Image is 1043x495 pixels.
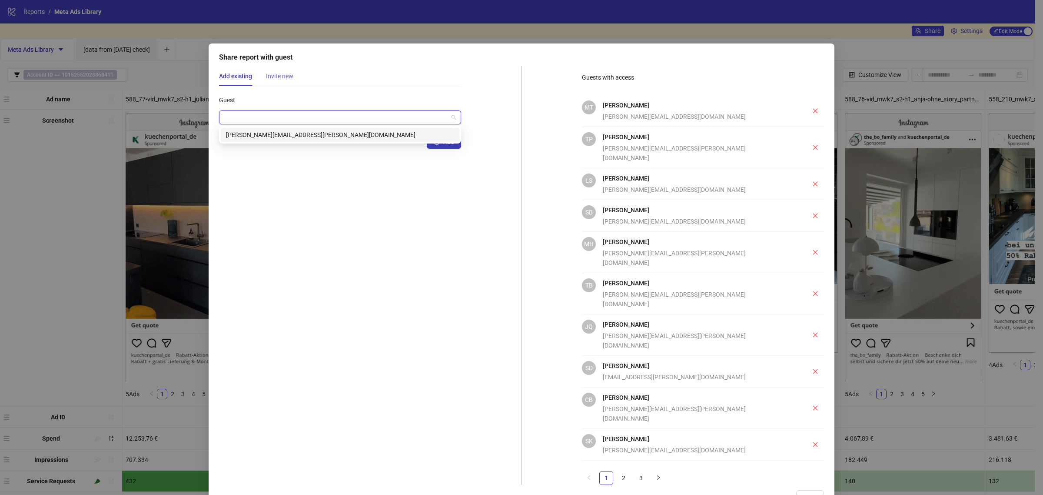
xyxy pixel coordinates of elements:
[603,404,789,423] div: [PERSON_NAME][EMAIL_ADDRESS][PERSON_NAME][DOMAIN_NAME]
[812,332,818,338] span: close
[603,144,789,163] div: [PERSON_NAME][EMAIL_ADDRESS][PERSON_NAME][DOMAIN_NAME]
[651,471,665,485] button: right
[651,471,665,485] li: Next Page
[812,181,818,187] span: close
[603,278,789,288] h4: [PERSON_NAME]
[585,363,593,373] span: SD
[603,290,789,309] div: [PERSON_NAME][EMAIL_ADDRESS][PERSON_NAME][DOMAIN_NAME]
[584,239,594,249] span: MH
[585,207,593,217] span: SB
[221,128,459,142] div: lena.sievert@aroundhome.de
[603,132,789,142] h4: [PERSON_NAME]
[603,100,789,110] h4: [PERSON_NAME]
[582,471,596,485] li: Previous Page
[617,471,631,485] li: 2
[812,368,818,375] span: close
[219,52,824,63] div: Share report with guest
[585,134,593,144] span: TP
[603,445,789,455] div: [PERSON_NAME][EMAIL_ADDRESS][DOMAIN_NAME]
[224,111,448,124] input: Guest
[585,395,593,405] span: CB
[603,320,789,329] h4: [PERSON_NAME]
[600,472,613,485] a: 1
[585,103,593,112] span: MT
[219,71,252,81] div: Add existing
[812,249,818,255] span: close
[656,475,661,480] span: right
[266,71,293,81] div: Invite new
[586,475,591,480] span: left
[585,176,592,185] span: LS
[603,174,789,183] h4: [PERSON_NAME]
[812,405,818,411] span: close
[634,471,648,485] li: 3
[603,248,789,268] div: [PERSON_NAME][EMAIL_ADDRESS][PERSON_NAME][DOMAIN_NAME]
[603,361,789,371] h4: [PERSON_NAME]
[634,472,648,485] a: 3
[226,130,454,140] div: [PERSON_NAME][EMAIL_ADDRESS][PERSON_NAME][DOMAIN_NAME]
[585,281,593,290] span: TB
[603,112,789,121] div: [PERSON_NAME][EMAIL_ADDRESS][DOMAIN_NAME]
[812,108,818,114] span: close
[582,74,634,81] span: Guests with access
[812,144,818,151] span: close
[603,185,789,194] div: [PERSON_NAME][EMAIL_ADDRESS][DOMAIN_NAME]
[603,205,789,215] h4: [PERSON_NAME]
[599,471,613,485] li: 1
[603,237,789,247] h4: [PERSON_NAME]
[585,436,593,446] span: SK
[585,322,593,331] span: JQ
[603,331,789,350] div: [PERSON_NAME][EMAIL_ADDRESS][PERSON_NAME][DOMAIN_NAME]
[603,434,789,444] h4: [PERSON_NAME]
[603,393,789,402] h4: [PERSON_NAME]
[582,471,596,485] button: left
[603,372,789,382] div: [EMAIL_ADDRESS][PERSON_NAME][DOMAIN_NAME]
[603,217,789,226] div: [PERSON_NAME][EMAIL_ADDRESS][DOMAIN_NAME]
[219,93,241,107] label: Guest
[812,291,818,297] span: close
[812,441,818,448] span: close
[812,213,818,219] span: close
[617,472,630,485] a: 2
